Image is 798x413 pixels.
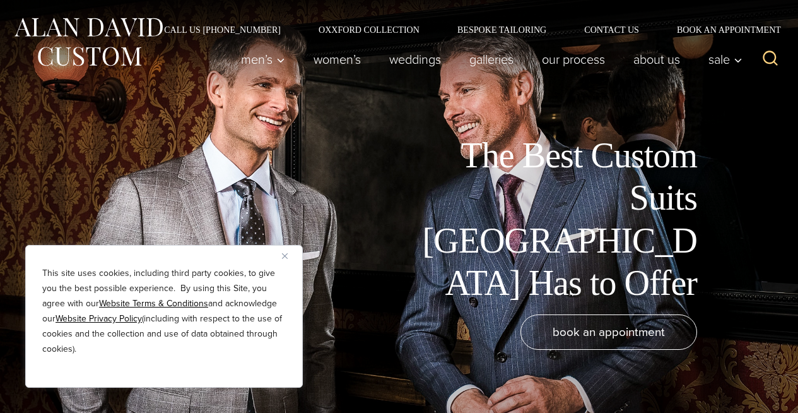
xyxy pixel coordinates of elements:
a: Book an Appointment [658,25,785,34]
span: Sale [708,53,742,66]
a: Galleries [455,47,528,72]
a: Oxxford Collection [300,25,438,34]
a: book an appointment [520,314,697,350]
span: book an appointment [553,323,665,341]
nav: Secondary Navigation [145,25,785,34]
span: Men’s [241,53,285,66]
a: About Us [619,47,695,72]
nav: Primary Navigation [227,47,749,72]
a: Website Privacy Policy [56,312,142,325]
img: Alan David Custom [13,14,164,70]
a: Bespoke Tailoring [438,25,565,34]
button: Close [282,248,297,263]
a: Call Us [PHONE_NUMBER] [145,25,300,34]
img: Close [282,253,288,259]
a: Women’s [300,47,375,72]
h1: The Best Custom Suits [GEOGRAPHIC_DATA] Has to Offer [413,135,697,304]
p: This site uses cookies, including third party cookies, to give you the best possible experience. ... [42,266,286,357]
a: Contact Us [565,25,658,34]
button: View Search Form [755,44,785,75]
a: Our Process [528,47,619,72]
a: weddings [375,47,455,72]
a: Website Terms & Conditions [99,297,208,310]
